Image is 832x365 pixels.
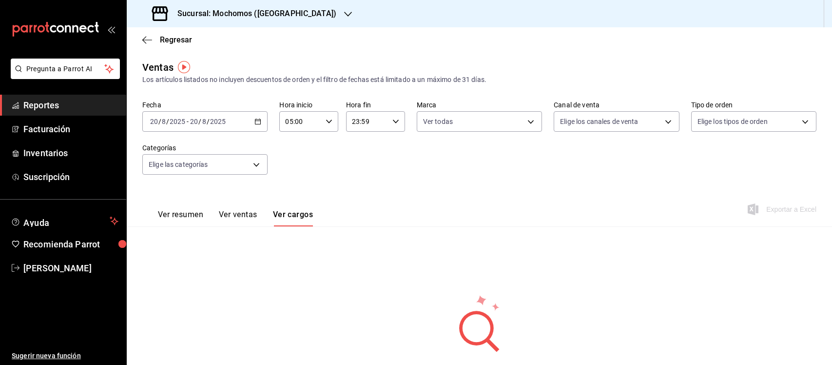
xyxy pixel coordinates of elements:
[161,118,166,125] input: --
[23,122,118,136] span: Facturación
[12,351,118,361] span: Sugerir nueva función
[158,210,203,226] button: Ver resumen
[142,60,174,75] div: Ventas
[187,118,189,125] span: -
[107,25,115,33] button: open_drawer_menu
[417,101,542,108] label: Marca
[23,262,118,275] span: [PERSON_NAME]
[202,118,207,125] input: --
[23,170,118,183] span: Suscripción
[346,101,405,108] label: Hora fin
[170,8,336,20] h3: Sucursal: Mochomos ([GEOGRAPHIC_DATA])
[158,118,161,125] span: /
[150,118,158,125] input: --
[207,118,210,125] span: /
[178,61,190,73] img: Tooltip marker
[142,101,268,108] label: Fecha
[142,35,192,44] button: Regresar
[26,64,105,74] span: Pregunta a Parrot AI
[560,117,638,126] span: Elige los canales de venta
[23,99,118,112] span: Reportes
[697,117,768,126] span: Elige los tipos de orden
[210,118,226,125] input: ----
[219,210,257,226] button: Ver ventas
[691,101,816,108] label: Tipo de orden
[142,144,268,151] label: Categorías
[23,215,106,227] span: Ayuda
[23,146,118,160] span: Inventarios
[23,238,118,251] span: Recomienda Parrot
[11,59,120,79] button: Pregunta a Parrot AI
[142,75,816,85] div: Los artículos listados no incluyen descuentos de orden y el filtro de fechas está limitado a un m...
[554,101,679,108] label: Canal de venta
[166,118,169,125] span: /
[423,117,453,126] span: Ver todas
[273,210,313,226] button: Ver cargos
[169,118,186,125] input: ----
[158,210,313,226] div: navigation tabs
[160,35,192,44] span: Regresar
[198,118,201,125] span: /
[149,160,208,169] span: Elige las categorías
[279,101,338,108] label: Hora inicio
[190,118,198,125] input: --
[7,71,120,81] a: Pregunta a Parrot AI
